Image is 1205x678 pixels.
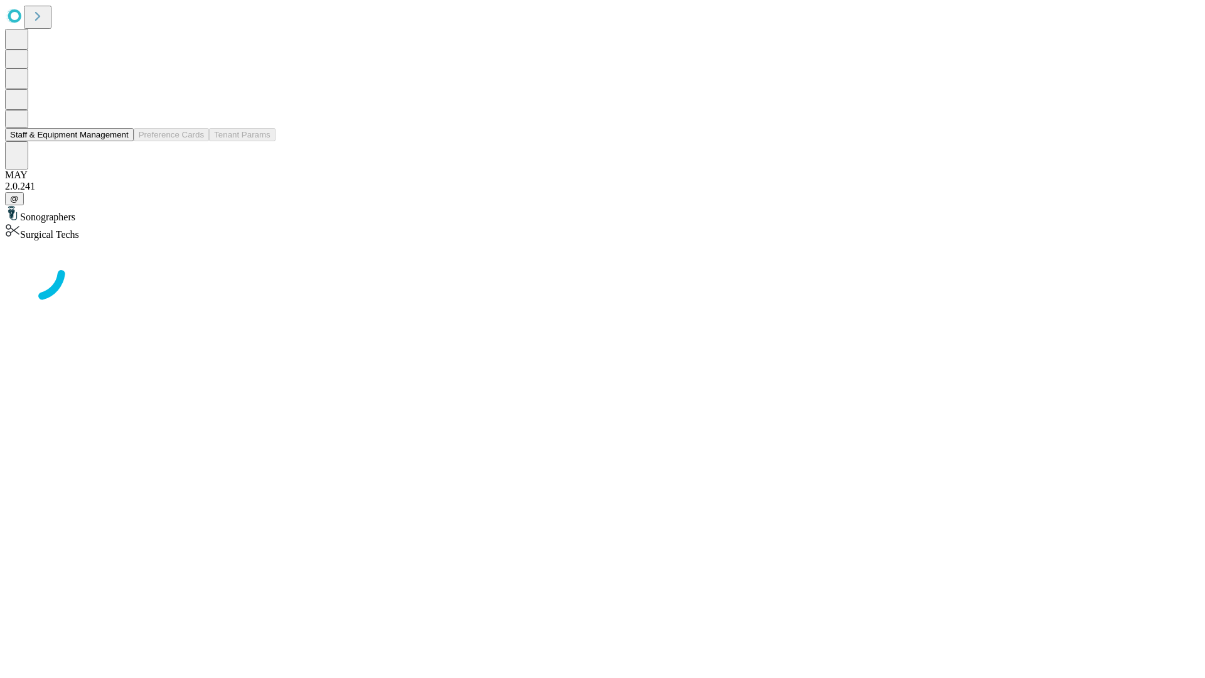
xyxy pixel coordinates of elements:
[5,223,1200,240] div: Surgical Techs
[209,128,276,141] button: Tenant Params
[5,192,24,205] button: @
[10,194,19,203] span: @
[5,205,1200,223] div: Sonographers
[134,128,209,141] button: Preference Cards
[5,128,134,141] button: Staff & Equipment Management
[5,169,1200,181] div: MAY
[5,181,1200,192] div: 2.0.241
